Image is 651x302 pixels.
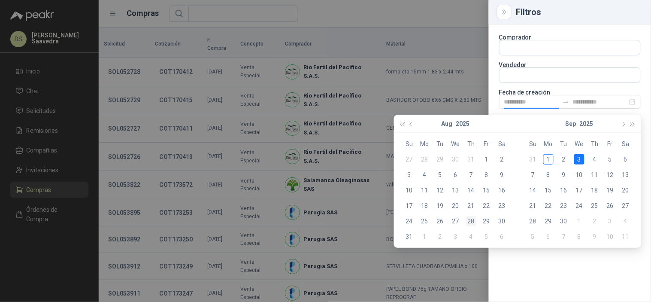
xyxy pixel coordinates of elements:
div: 24 [574,201,584,211]
td: 2025-08-25 [417,214,433,229]
th: Mo [417,136,433,152]
td: 2025-07-31 [463,152,479,167]
div: 31 [528,154,538,165]
div: 20 [621,185,631,195]
td: 2025-09-09 [556,167,572,183]
div: 19 [605,185,615,195]
div: 10 [404,185,415,195]
div: 21 [466,201,476,211]
div: 29 [481,216,492,226]
td: 2025-08-27 [448,214,463,229]
td: 2025-09-06 [494,229,510,244]
td: 2025-09-06 [618,152,633,167]
span: swap-right [563,98,569,105]
div: 29 [435,154,445,165]
button: Sep [565,115,576,132]
td: 2025-09-16 [556,183,572,198]
th: We [448,136,463,152]
div: 25 [420,216,430,226]
div: 24 [404,216,415,226]
div: 6 [543,232,554,242]
div: 6 [451,170,461,180]
td: 2025-09-08 [541,167,556,183]
td: 2025-09-03 [572,152,587,167]
td: 2025-09-15 [541,183,556,198]
td: 2025-08-26 [433,214,448,229]
td: 2025-10-04 [618,214,633,229]
td: 2025-08-06 [448,167,463,183]
p: Vendedor [499,62,641,67]
span: to [563,98,569,105]
td: 2025-08-24 [402,214,417,229]
div: 2 [435,232,445,242]
td: 2025-08-14 [463,183,479,198]
th: Fr [479,136,494,152]
td: 2025-09-01 [541,152,556,167]
div: 4 [466,232,476,242]
td: 2025-10-10 [603,229,618,244]
td: 2025-08-02 [494,152,510,167]
div: 27 [451,216,461,226]
th: Sa [494,136,510,152]
td: 2025-08-08 [479,167,494,183]
div: 5 [605,154,615,165]
td: 2025-08-17 [402,198,417,214]
td: 2025-08-15 [479,183,494,198]
td: 2025-09-28 [525,214,541,229]
td: 2025-09-02 [556,152,572,167]
div: 17 [574,185,584,195]
td: 2025-10-06 [541,229,556,244]
td: 2025-09-24 [572,198,587,214]
td: 2025-09-20 [618,183,633,198]
div: 27 [621,201,631,211]
div: 16 [497,185,507,195]
div: 9 [559,170,569,180]
td: 2025-08-13 [448,183,463,198]
td: 2025-10-02 [587,214,603,229]
th: Tu [433,136,448,152]
td: 2025-08-30 [494,214,510,229]
td: 2025-08-03 [402,167,417,183]
td: 2025-09-04 [463,229,479,244]
div: 18 [590,185,600,195]
div: 5 [435,170,445,180]
td: 2025-08-10 [402,183,417,198]
td: 2025-08-21 [463,198,479,214]
div: 28 [528,216,538,226]
td: 2025-08-18 [417,198,433,214]
div: 28 [420,154,430,165]
th: We [572,136,587,152]
div: 28 [466,216,476,226]
div: 7 [559,232,569,242]
div: 8 [543,170,554,180]
div: 7 [528,170,538,180]
td: 2025-08-07 [463,167,479,183]
td: 2025-08-11 [417,183,433,198]
td: 2025-09-26 [603,198,618,214]
td: 2025-09-29 [541,214,556,229]
div: 29 [543,216,554,226]
button: 2025 [579,115,593,132]
div: 18 [420,201,430,211]
td: 2025-08-31 [402,229,417,244]
div: 3 [451,232,461,242]
td: 2025-10-11 [618,229,633,244]
td: 2025-10-08 [572,229,587,244]
div: 11 [621,232,631,242]
div: 26 [435,216,445,226]
td: 2025-08-09 [494,167,510,183]
div: 15 [543,185,554,195]
div: 1 [481,154,492,165]
td: 2025-09-03 [448,229,463,244]
div: 10 [605,232,615,242]
div: 3 [404,170,415,180]
td: 2025-09-19 [603,183,618,198]
td: 2025-08-04 [417,167,433,183]
div: 9 [497,170,507,180]
td: 2025-10-03 [603,214,618,229]
div: 22 [543,201,554,211]
div: 11 [590,170,600,180]
div: 25 [590,201,600,211]
div: 1 [543,154,554,165]
td: 2025-09-05 [479,229,494,244]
